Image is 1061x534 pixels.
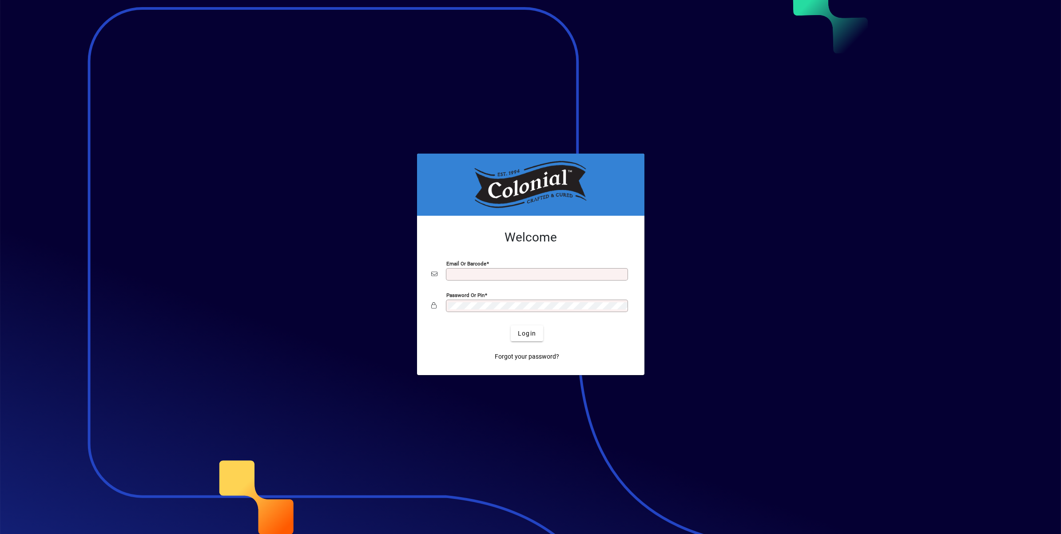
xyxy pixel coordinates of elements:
[491,348,563,364] a: Forgot your password?
[446,292,485,298] mat-label: Password or Pin
[518,329,536,338] span: Login
[511,325,543,341] button: Login
[495,352,559,361] span: Forgot your password?
[431,230,630,245] h2: Welcome
[446,261,486,267] mat-label: Email or Barcode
